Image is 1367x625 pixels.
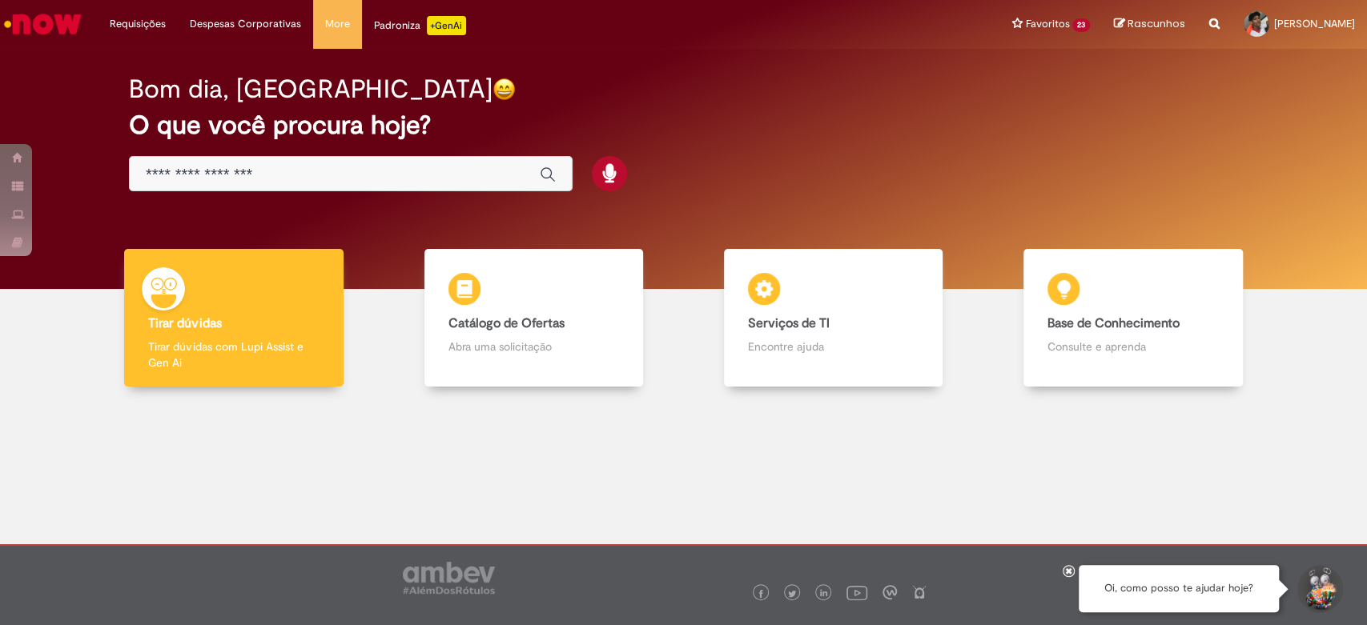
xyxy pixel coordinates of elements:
[748,315,830,331] b: Serviços de TI
[1079,565,1279,612] div: Oi, como posso te ajudar hoje?
[1274,17,1355,30] span: [PERSON_NAME]
[684,249,983,387] a: Serviços de TI Encontre ajuda
[1072,18,1090,32] span: 23
[1047,315,1180,331] b: Base de Conhecimento
[403,562,495,594] img: logo_footer_ambev_rotulo_gray.png
[325,16,350,32] span: More
[448,339,619,355] p: Abra uma solicitação
[748,339,919,355] p: Encontre ajuda
[2,8,84,40] img: ServiceNow
[110,16,166,32] span: Requisições
[384,249,683,387] a: Catálogo de Ofertas Abra uma solicitação
[448,315,565,331] b: Catálogo de Ofertas
[757,590,765,598] img: logo_footer_facebook.png
[1047,339,1218,355] p: Consulte e aprenda
[493,78,516,101] img: happy-face.png
[846,582,867,603] img: logo_footer_youtube.png
[983,249,1283,387] a: Base de Conhecimento Consulte e aprenda
[883,585,897,599] img: logo_footer_workplace.png
[374,16,466,35] div: Padroniza
[912,585,927,599] img: logo_footer_naosei.png
[84,249,384,387] a: Tirar dúvidas Tirar dúvidas com Lupi Assist e Gen Ai
[148,315,221,331] b: Tirar dúvidas
[427,16,466,35] p: +GenAi
[788,590,796,598] img: logo_footer_twitter.png
[1025,16,1069,32] span: Favoritos
[1114,17,1185,32] a: Rascunhos
[1128,16,1185,31] span: Rascunhos
[190,16,301,32] span: Despesas Corporativas
[129,75,493,103] h2: Bom dia, [GEOGRAPHIC_DATA]
[129,111,1238,139] h2: O que você procura hoje?
[820,589,828,599] img: logo_footer_linkedin.png
[148,339,319,371] p: Tirar dúvidas com Lupi Assist e Gen Ai
[1295,565,1343,613] button: Iniciar Conversa de Suporte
